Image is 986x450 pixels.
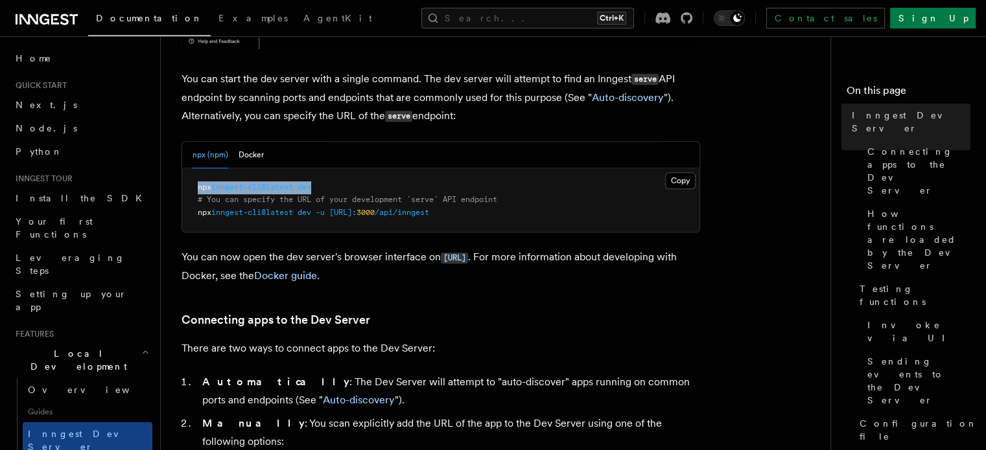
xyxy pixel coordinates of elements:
a: Leveraging Steps [10,246,152,282]
a: Examples [211,4,296,35]
a: AgentKit [296,4,380,35]
span: Connecting apps to the Dev Server [867,145,970,197]
strong: Automatically [202,376,349,388]
span: Setting up your app [16,289,127,312]
a: Python [10,140,152,163]
a: Connecting apps to the Dev Server [182,311,370,329]
a: Docker guide [254,269,317,282]
a: Install the SDK [10,186,152,210]
code: [URL] [441,253,468,264]
a: Configuration file [854,412,970,448]
span: Inngest Dev Server [852,109,970,135]
button: Search...Ctrl+K [421,8,634,28]
button: Toggle dark mode [714,10,745,26]
span: /api/inngest [375,208,429,217]
kbd: Ctrl+K [597,12,626,25]
span: npx [198,208,211,217]
a: Node.js [10,117,152,140]
a: [URL] [441,251,468,263]
a: Auto-discovery [323,394,395,406]
span: 3000 [357,208,375,217]
span: inngest-cli@latest [211,208,293,217]
span: Python [16,146,63,157]
span: npx [198,183,211,192]
span: Examples [218,13,288,23]
a: Overview [23,378,152,401]
p: There are two ways to connect apps to the Dev Server: [182,339,700,357]
span: dev [298,208,311,217]
a: Connecting apps to the Dev Server [862,140,970,202]
span: Configuration file [860,417,978,443]
a: Home [10,47,152,70]
span: Documentation [96,13,203,23]
button: Local Development [10,342,152,378]
a: Inngest Dev Server [847,104,970,140]
span: Home [16,52,52,65]
a: Documentation [88,4,211,36]
span: [URL]: [329,208,357,217]
span: Quick start [10,80,67,91]
h4: On this page [847,83,970,104]
a: Contact sales [766,8,885,28]
span: Guides [23,401,152,422]
a: Setting up your app [10,282,152,319]
span: Your first Functions [16,216,93,240]
span: How functions are loaded by the Dev Server [867,207,970,272]
a: How functions are loaded by the Dev Server [862,202,970,277]
code: serve [385,111,412,122]
span: Node.js [16,123,77,133]
button: Copy [665,172,696,189]
a: Invoke via UI [862,313,970,350]
span: Next.js [16,100,77,110]
span: -u [316,208,325,217]
a: Your first Functions [10,210,152,246]
a: Sending events to the Dev Server [862,350,970,412]
button: npx (npm) [193,142,228,168]
span: # You can specify the URL of your development `serve` API endpoint [198,195,497,204]
span: Install the SDK [16,193,150,203]
span: AgentKit [303,13,372,23]
span: Sending events to the Dev Server [867,355,970,407]
p: You can start the dev server with a single command. The dev server will attempt to find an Innges... [182,70,700,126]
span: inngest-cli@latest [211,183,293,192]
button: Docker [239,142,264,168]
span: Features [10,329,54,339]
span: Leveraging Steps [16,253,125,276]
span: Testing functions [860,282,970,308]
strong: Manually [202,417,305,429]
span: dev [298,183,311,192]
a: Sign Up [890,8,976,28]
a: Testing functions [854,277,970,313]
span: Inngest tour [10,174,73,184]
code: serve [631,74,659,85]
a: Auto-discovery [592,91,664,104]
a: Next.js [10,93,152,117]
span: Local Development [10,347,141,373]
li: : The Dev Server will attempt to "auto-discover" apps running on common ports and endpoints (See ... [198,373,700,409]
span: Overview [28,385,161,395]
p: You can now open the dev server's browser interface on . For more information about developing wi... [182,248,700,285]
span: Invoke via UI [867,319,970,344]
